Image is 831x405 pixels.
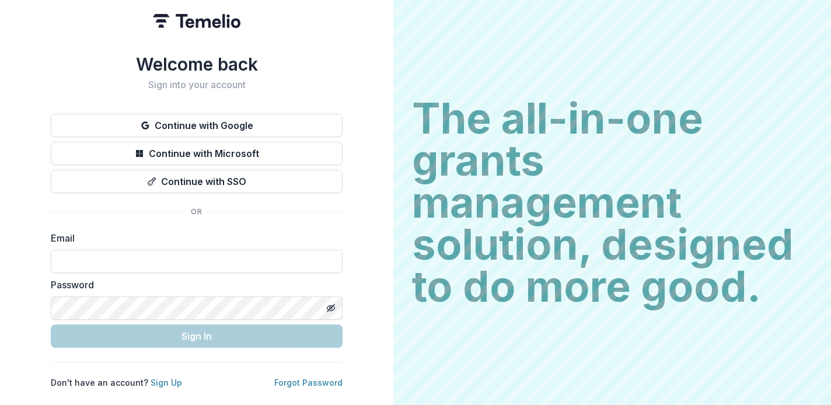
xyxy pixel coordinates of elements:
a: Sign Up [151,378,182,387]
h2: Sign into your account [51,79,343,90]
p: Don't have an account? [51,376,182,389]
button: Toggle password visibility [322,299,340,317]
button: Sign In [51,324,343,348]
img: Temelio [153,14,240,28]
label: Email [51,231,336,245]
button: Continue with Microsoft [51,142,343,165]
label: Password [51,278,336,292]
h1: Welcome back [51,54,343,75]
a: Forgot Password [274,378,343,387]
button: Continue with SSO [51,170,343,193]
button: Continue with Google [51,114,343,137]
